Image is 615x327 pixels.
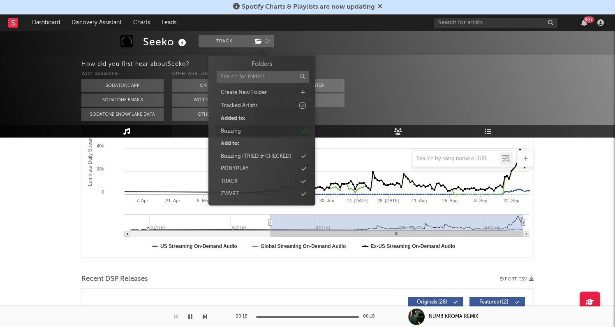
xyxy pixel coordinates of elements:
div: Added to: [221,114,245,123]
text: 5. May [197,198,211,203]
div: 99 + [584,16,594,23]
button: Other Tools [172,108,254,121]
button: Sodatone Snowflake Data [81,108,164,121]
h3: Folders [251,60,272,69]
button: Originals(28) [408,297,463,308]
div: Buzzing (TRIED & CHECKED) [221,152,291,161]
text: 22. Sep [504,198,519,203]
text: US Streaming On-Demand Audio [160,243,237,249]
text: 8. Sep [474,198,487,203]
text: 28. [DATE] [377,198,399,203]
text: 21. Apr [166,198,180,203]
text: 7. Apr [136,198,148,203]
span: Dismiss [377,4,382,10]
button: On My Own [172,79,254,92]
div: 00:18 [236,312,252,322]
div: TRACK [221,178,238,186]
div: NUMB KROMA REMIX [429,313,478,320]
button: Sodatone Emails [81,93,164,107]
a: Discovery Assistant [66,14,127,31]
text: 11. Aug [412,198,427,203]
span: Spotify Charts & Playlists are now updating [242,4,375,10]
div: PONYPLAY [221,165,249,173]
div: How did you first hear about Seeko ? [81,59,615,69]
button: Export CSV [499,277,534,282]
text: Luminate Daily Streams [87,133,93,186]
input: Search for folders... [217,71,309,83]
svg: Luminate Daily Consumption [82,93,533,257]
button: 99+ [581,19,587,26]
a: Charts [127,14,156,31]
span: ( 1 ) [250,35,274,47]
text: 30. Jun [319,198,334,203]
input: Search by song name or URL [413,156,499,162]
div: ZWVRT [221,190,239,198]
button: (1) [250,35,274,47]
text: Global Streaming On-Demand Audio [261,243,346,249]
span: Recent DSP Releases [81,274,148,284]
span: Features ( 12 ) [475,300,513,305]
button: Sodatone App [81,79,164,92]
div: Create New Folder [221,89,267,97]
div: 00:18 [363,312,379,322]
button: Features(12) [469,297,525,308]
span: Originals ( 28 ) [413,300,451,305]
button: Word Of Mouth [172,93,254,107]
a: Leads [156,14,182,31]
text: 14. [DATE] [347,198,368,203]
div: With Sodatone [81,69,164,79]
text: 20k [97,166,104,171]
div: Seeko [143,35,188,49]
text: 25. Aug [442,198,458,203]
input: Search for artists [434,18,557,28]
div: Add to: [221,140,239,148]
text: 0 [102,189,104,194]
text: Ex-US Streaming On-Demand Audio [371,243,455,249]
a: Dashboard [26,14,66,31]
text: 40k [97,143,104,148]
button: Track [199,35,250,47]
div: Tracked Artists [221,102,258,110]
div: Buzzing [221,127,241,135]
div: Other A&R Discovery Methods [172,69,254,79]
